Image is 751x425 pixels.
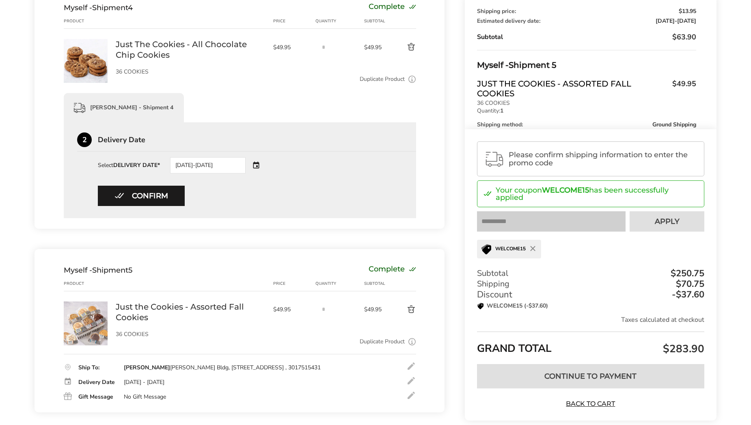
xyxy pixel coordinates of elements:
[128,266,132,275] span: 5
[64,266,132,275] div: Shipment
[364,43,388,51] span: $49.95
[315,280,364,287] div: Quantity
[477,32,696,42] div: Subtotal
[477,59,696,72] div: Shipment 5
[364,306,388,313] span: $49.95
[674,280,704,288] div: $70.75
[661,342,704,356] span: $283.90
[273,306,311,313] span: $49.95
[98,136,416,143] div: Delivery Date
[655,218,680,226] span: Apply
[369,266,416,275] div: Complete
[116,69,265,75] p: 36 COOKIES
[170,157,246,173] div: [DATE]-[DATE]
[98,186,185,206] button: Confirm button
[124,364,170,371] strong: [PERSON_NAME]
[477,100,696,106] p: 36 COOKIES
[369,3,416,12] div: Complete
[477,332,704,358] div: GRAND TOTAL
[477,79,668,98] span: Just the Cookies - Assorted Fall Cookies
[364,18,388,24] div: Subtotal
[477,302,548,310] p: WELCOME15 (-$37.60)
[98,163,160,168] div: Select
[124,393,166,401] div: No Gift Message
[477,79,696,98] a: Just the Cookies - Assorted Fall Cookies$49.95
[477,364,704,388] button: Continue to Payment
[656,17,675,25] span: [DATE]
[360,337,405,346] a: Duplicate Product
[656,18,696,24] span: -
[670,290,704,299] div: -$37.60
[679,9,696,14] span: $13.95
[477,18,696,24] div: Estimated delivery date:
[477,315,704,324] div: Taxes calculated at checkout
[477,122,696,128] div: Shipping method:
[315,39,332,55] input: Quantity input
[64,280,116,287] div: Product
[116,301,265,323] a: Just the Cookies - Assorted Fall Cookies
[672,32,696,42] span: $63.90
[364,280,388,287] div: Subtotal
[360,75,405,84] a: Duplicate Product
[78,365,116,371] div: Ship To:
[542,186,589,195] strong: WELCOME15
[388,42,416,52] button: Delete product
[630,212,704,232] button: Apply
[273,43,311,51] span: $49.95
[562,399,619,408] a: Back to Cart
[477,289,704,300] div: Discount
[273,280,315,287] div: Price
[64,301,108,309] a: Just the Cookies - Assorted Fall Cookies
[477,240,541,259] div: WELCOME15
[64,3,92,12] span: Myself -
[668,79,696,96] span: $49.95
[669,269,704,278] div: $250.75
[116,39,265,60] a: Just The Cookies - All Chocolate Chip Cookies
[64,39,108,46] a: Just The Cookies - All Chocolate Chip Cookies
[496,187,686,202] p: Your coupon has been successfully applied
[116,332,265,337] p: 36 COOKIES
[509,151,697,167] span: Please confirm shipping information to enter the promo code
[64,3,133,12] div: Shipment
[273,18,315,24] div: Price
[124,379,164,386] div: [DATE] - [DATE]
[124,364,321,371] div: [PERSON_NAME] Bldg, [STREET_ADDRESS] , 3017515431
[500,107,503,115] strong: 1
[315,18,364,24] div: Quantity
[78,379,116,385] div: Delivery Date
[64,93,184,122] div: [PERSON_NAME] - Shipment 4
[315,301,332,318] input: Quantity input
[477,108,696,114] p: Quantity:
[77,132,92,147] div: 2
[64,18,116,24] div: Product
[477,268,704,279] div: Subtotal
[113,161,160,169] strong: DELIVERY DATE*
[78,394,116,400] div: Gift Message
[388,305,416,314] button: Delete product
[677,17,696,25] span: [DATE]
[477,9,696,14] div: Shipping price:
[477,279,704,289] div: Shipping
[477,60,509,70] span: Myself -
[652,122,696,128] span: Ground Shipping
[128,3,133,12] span: 4
[64,39,108,83] img: Just The Cookies - All Chocolate Chip Cookies
[64,301,108,345] img: Just the Cookies - Assorted Fall Cookies
[64,266,92,275] span: Myself -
